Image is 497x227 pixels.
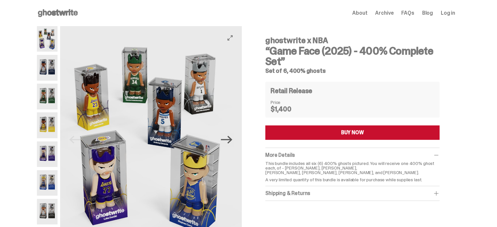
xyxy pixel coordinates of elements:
[341,130,364,135] div: BUY NOW
[37,199,58,224] img: NBA-400-HG-Wemby.png
[226,34,234,42] button: View full-screen
[265,190,439,197] div: Shipping & Returns
[271,88,312,94] h4: Retail Release
[265,161,439,175] p: This bundle includes all six (6) 400% ghosts pictured. You will receive one 400% ghost each, of -...
[271,100,303,105] dt: Price
[37,84,58,109] img: NBA-400-HG-Giannis.png
[265,125,439,140] button: BUY NOW
[37,26,58,52] img: NBA-400-HG-Main.png
[265,37,439,44] h4: ghostwrite x NBA
[375,10,393,16] a: Archive
[265,68,439,74] h5: Set of 6, 400% ghosts
[220,133,234,147] button: Next
[265,46,439,67] h3: “Game Face (2025) - 400% Complete Set”
[271,106,303,112] dd: $1,400
[37,112,58,138] img: NBA-400-HG%20Bron.png
[37,55,58,80] img: NBA-400-HG-Ant.png
[265,177,439,182] p: A very limited quantity of this bundle is available for purchase while supplies last.
[37,170,58,196] img: NBA-400-HG-Steph.png
[352,10,367,16] a: About
[37,141,58,167] img: NBA-400-HG-Luka.png
[441,10,455,16] a: Log in
[401,10,414,16] a: FAQs
[422,10,433,16] a: Blog
[265,152,295,158] span: More Details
